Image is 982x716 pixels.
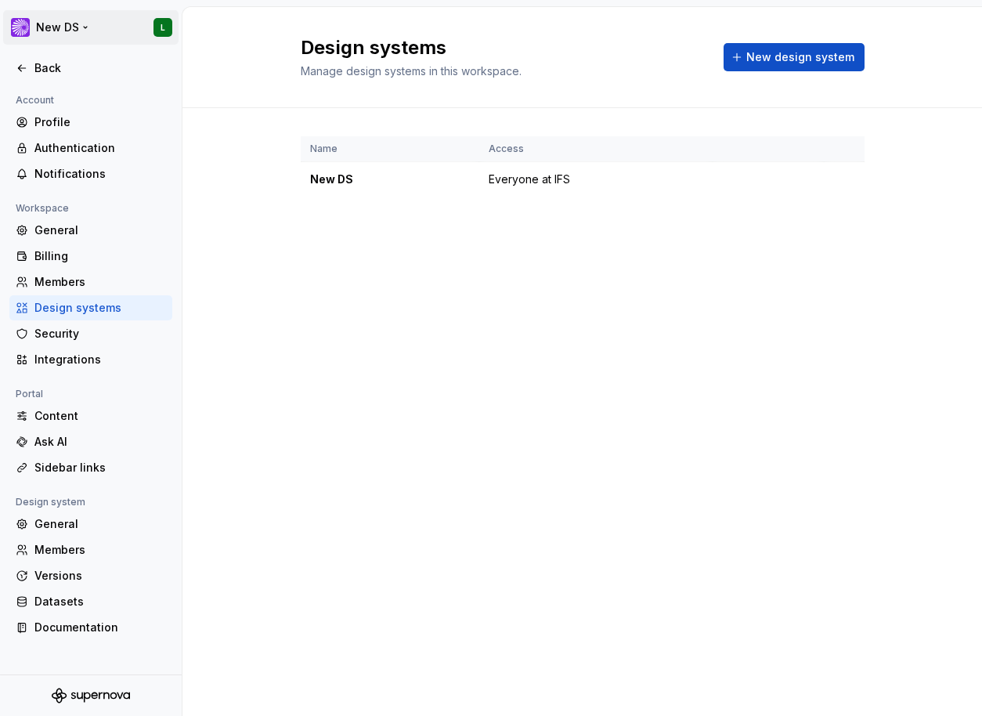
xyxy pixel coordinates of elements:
[301,35,522,60] h2: Design systems
[34,594,166,609] div: Datasets
[34,300,166,316] div: Design systems
[34,166,166,182] div: Notifications
[9,110,172,135] a: Profile
[9,537,172,562] a: Members
[9,91,60,110] div: Account
[9,493,92,512] div: Design system
[34,114,166,130] div: Profile
[34,568,166,584] div: Versions
[34,620,166,635] div: Documentation
[9,161,172,186] a: Notifications
[34,408,166,424] div: Content
[9,347,172,372] a: Integrations
[34,542,166,558] div: Members
[36,20,79,35] div: New DS
[9,136,172,161] a: Authentication
[52,688,130,703] svg: Supernova Logo
[3,10,179,45] button: New DSL
[746,49,854,65] span: New design system
[9,512,172,537] a: General
[9,403,172,429] a: Content
[34,60,166,76] div: Back
[34,274,166,290] div: Members
[34,434,166,450] div: Ask AI
[34,460,166,476] div: Sidebar links
[34,248,166,264] div: Billing
[9,56,172,81] a: Back
[34,516,166,532] div: General
[301,64,522,78] span: Manage design systems in this workspace.
[9,244,172,269] a: Billing
[9,385,49,403] div: Portal
[34,222,166,238] div: General
[34,352,166,367] div: Integrations
[301,136,479,162] th: Name
[310,172,470,187] div: New DS
[9,429,172,454] a: Ask AI
[9,563,172,588] a: Versions
[161,21,165,34] div: L
[9,615,172,640] a: Documentation
[9,218,172,243] a: General
[34,140,166,156] div: Authentication
[9,295,172,320] a: Design systems
[9,589,172,614] a: Datasets
[34,326,166,342] div: Security
[479,136,713,162] th: Access
[9,455,172,480] a: Sidebar links
[9,269,172,295] a: Members
[724,43,865,71] button: New design system
[11,18,30,37] img: ea0f8e8f-8665-44dd-b89f-33495d2eb5f1.png
[9,321,172,346] a: Security
[489,172,570,187] span: Everyone at IFS
[9,199,75,218] div: Workspace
